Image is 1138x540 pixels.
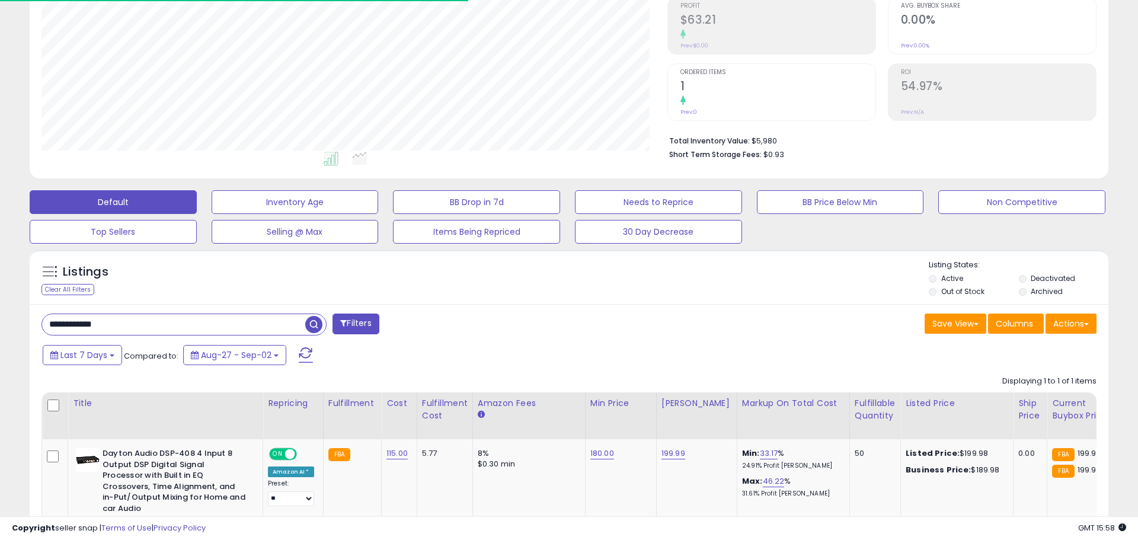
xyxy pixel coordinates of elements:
[929,260,1108,271] p: Listing States:
[855,397,896,422] div: Fulfillable Quantity
[270,449,285,459] span: ON
[1078,522,1126,533] span: 2025-09-10 15:58 GMT
[661,397,732,410] div: [PERSON_NAME]
[1078,464,1101,475] span: 199.98
[30,190,197,214] button: Default
[742,462,840,470] p: 24.91% Profit [PERSON_NAME]
[901,3,1096,9] span: Avg. Buybox Share
[212,220,379,244] button: Selling @ Max
[669,136,750,146] b: Total Inventory Value:
[101,522,152,533] a: Terms of Use
[393,220,560,244] button: Items Being Repriced
[268,480,314,506] div: Preset:
[988,314,1044,334] button: Columns
[76,448,100,472] img: 41fkD-y+kPL._SL40_.jpg
[906,465,1004,475] div: $189.98
[1018,397,1042,422] div: Ship Price
[941,286,984,296] label: Out of Stock
[906,397,1008,410] div: Listed Price
[60,349,107,361] span: Last 7 Days
[478,397,580,410] div: Amazon Fees
[30,220,197,244] button: Top Sellers
[996,318,1033,330] span: Columns
[680,3,875,9] span: Profit
[268,397,318,410] div: Repricing
[742,397,845,410] div: Markup on Total Cost
[938,190,1105,214] button: Non Competitive
[41,284,94,295] div: Clear All Filters
[906,448,960,459] b: Listed Price:
[478,459,576,469] div: $0.30 min
[63,264,108,280] h5: Listings
[680,13,875,29] h2: $63.21
[763,475,785,487] a: 46.22
[1052,397,1113,422] div: Current Buybox Price
[12,523,206,534] div: seller snap | |
[575,220,742,244] button: 30 Day Decrease
[328,448,350,461] small: FBA
[12,522,55,533] strong: Copyright
[680,42,708,49] small: Prev: $0.00
[1031,273,1075,283] label: Deactivated
[43,345,122,365] button: Last 7 Days
[422,448,463,459] div: 5.77
[680,69,875,76] span: Ordered Items
[1052,465,1074,478] small: FBA
[295,449,314,459] span: OFF
[737,392,849,439] th: The percentage added to the cost of goods (COGS) that forms the calculator for Min & Max prices.
[742,475,763,487] b: Max:
[1046,314,1097,334] button: Actions
[757,190,924,214] button: BB Price Below Min
[73,397,258,410] div: Title
[124,350,178,362] span: Compared to:
[590,448,614,459] a: 180.00
[212,190,379,214] button: Inventory Age
[590,397,651,410] div: Min Price
[1052,448,1074,461] small: FBA
[183,345,286,365] button: Aug-27 - Sep-02
[103,448,247,517] b: Dayton Audio DSP-408 4 Input 8 Output DSP Digital Signal Processor with Built in EQ Crossovers, T...
[386,448,408,459] a: 115.00
[906,448,1004,459] div: $199.98
[680,108,697,116] small: Prev: 0
[201,349,271,361] span: Aug-27 - Sep-02
[575,190,742,214] button: Needs to Reprice
[925,314,986,334] button: Save View
[669,133,1088,147] li: $5,980
[901,42,929,49] small: Prev: 0.00%
[1031,286,1063,296] label: Archived
[941,273,963,283] label: Active
[742,448,760,459] b: Min:
[328,397,376,410] div: Fulfillment
[422,397,468,422] div: Fulfillment Cost
[1018,448,1038,459] div: 0.00
[393,190,560,214] button: BB Drop in 7d
[763,149,784,160] span: $0.93
[906,464,971,475] b: Business Price:
[901,108,924,116] small: Prev: N/A
[386,397,412,410] div: Cost
[680,79,875,95] h2: 1
[1002,376,1097,387] div: Displaying 1 to 1 of 1 items
[901,13,1096,29] h2: 0.00%
[742,448,840,470] div: %
[669,149,762,159] b: Short Term Storage Fees:
[855,448,891,459] div: 50
[1078,448,1101,459] span: 199.98
[478,410,485,420] small: Amazon Fees.
[901,79,1096,95] h2: 54.97%
[742,476,840,498] div: %
[742,490,840,498] p: 31.61% Profit [PERSON_NAME]
[268,466,314,477] div: Amazon AI *
[661,448,685,459] a: 199.99
[901,69,1096,76] span: ROI
[760,448,778,459] a: 33.17
[333,314,379,334] button: Filters
[154,522,206,533] a: Privacy Policy
[478,448,576,459] div: 8%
